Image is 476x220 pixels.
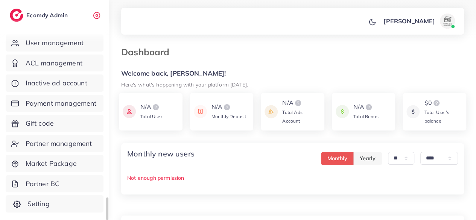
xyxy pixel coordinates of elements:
[123,103,136,120] img: icon payment
[406,99,420,125] img: icon payment
[424,109,449,124] span: Total User’s balance
[27,199,50,209] span: Setting
[432,99,441,108] img: logo
[10,9,70,22] a: logoEcomdy Admin
[211,103,246,112] div: N/A
[353,152,382,165] button: Yearly
[26,159,77,168] span: Market Package
[336,103,349,120] img: icon payment
[6,74,103,92] a: Inactive ad account
[6,135,103,152] a: Partner management
[222,103,231,112] img: logo
[321,152,354,165] button: Monthly
[121,70,464,77] h5: Welcome back, [PERSON_NAME]!
[26,118,54,128] span: Gift code
[6,155,103,172] a: Market Package
[140,114,162,119] span: Total User
[140,103,162,112] div: N/A
[6,195,103,212] a: Setting
[282,99,321,108] div: N/A
[6,55,103,72] a: ACL management
[6,115,103,132] a: Gift code
[364,103,373,112] img: logo
[294,99,303,108] img: logo
[6,95,103,112] a: Payment management
[121,81,248,88] small: Here's what's happening with your platform [DATE].
[127,173,458,182] p: Not enough permission
[6,175,103,193] a: Partner BC
[26,12,70,19] h2: Ecomdy Admin
[26,139,92,149] span: Partner management
[26,38,84,48] span: User management
[26,78,87,88] span: Inactive ad account
[6,34,103,52] a: User management
[26,58,82,68] span: ACL management
[424,99,462,108] div: $0
[10,9,23,22] img: logo
[121,47,175,58] h3: Dashboard
[265,99,278,125] img: icon payment
[151,103,160,112] img: logo
[26,99,97,108] span: Payment management
[194,103,207,120] img: icon payment
[26,179,60,189] span: Partner BC
[211,114,246,119] span: Monthly Deposit
[353,103,379,112] div: N/A
[127,149,195,158] h4: Monthly new users
[353,114,379,119] span: Total Bonus
[282,109,302,124] span: Total Ads Account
